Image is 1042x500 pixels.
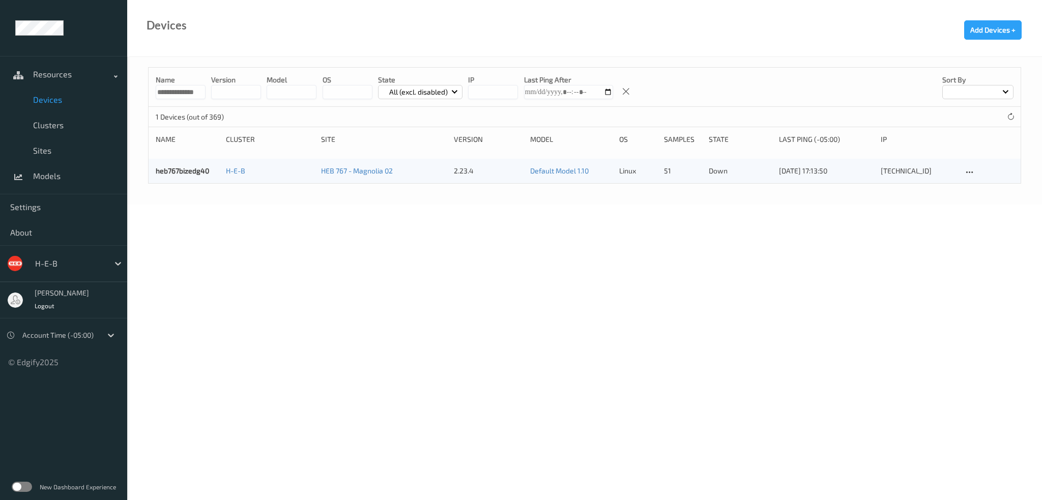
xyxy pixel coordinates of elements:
[942,75,1014,85] p: Sort by
[147,20,187,31] div: Devices
[530,134,612,144] div: Model
[156,166,209,175] a: heb767bizedg40
[226,166,245,175] a: H-E-B
[454,134,523,144] div: version
[386,87,451,97] p: All (excl. disabled)
[323,75,372,85] p: OS
[156,75,206,85] p: Name
[881,134,956,144] div: ip
[619,166,657,176] p: linux
[664,166,702,176] div: 51
[226,134,314,144] div: Cluster
[779,166,874,176] div: [DATE] 17:13:50
[709,134,772,144] div: State
[468,75,518,85] p: IP
[619,134,657,144] div: OS
[530,166,589,175] a: Default Model 1.10
[779,134,874,144] div: Last Ping (-05:00)
[454,166,523,176] div: 2.23.4
[524,75,613,85] p: Last Ping After
[321,134,447,144] div: Site
[709,166,772,176] p: down
[211,75,261,85] p: version
[156,112,232,122] p: 1 Devices (out of 369)
[664,134,702,144] div: Samples
[881,166,956,176] div: [TECHNICAL_ID]
[321,166,393,175] a: HEB 767 - Magnolia 02
[267,75,316,85] p: model
[964,20,1022,40] button: Add Devices +
[378,75,463,85] p: State
[156,134,219,144] div: Name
